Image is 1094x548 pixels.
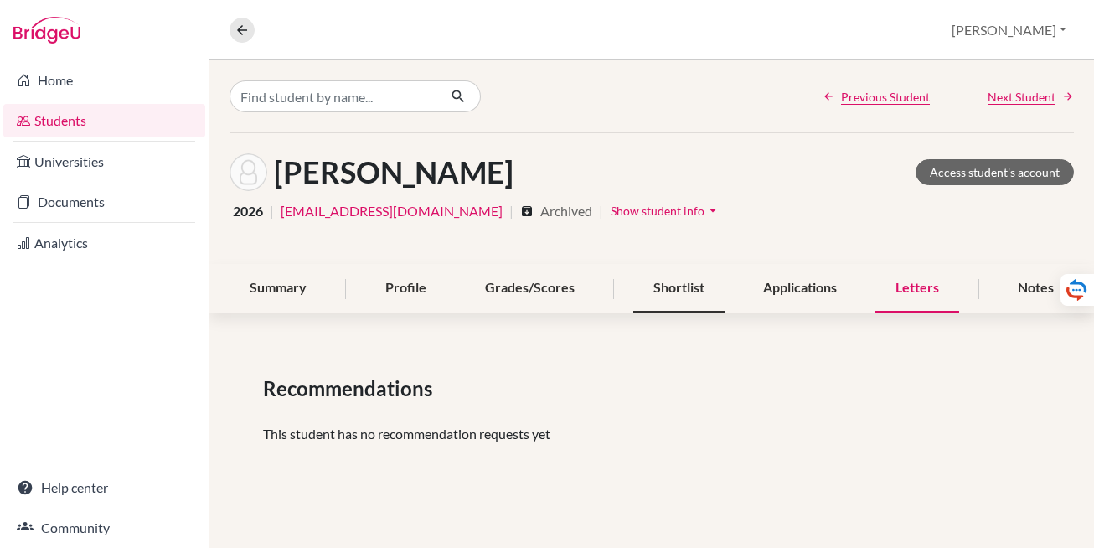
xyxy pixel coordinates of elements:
[988,88,1055,106] span: Next Student
[611,204,704,218] span: Show student info
[263,374,439,404] span: Recommendations
[13,17,80,44] img: Bridge-U
[988,88,1074,106] a: Next Student
[998,264,1074,313] div: Notes
[365,264,446,313] div: Profile
[281,201,503,221] a: [EMAIL_ADDRESS][DOMAIN_NAME]
[274,154,513,190] h1: [PERSON_NAME]
[465,264,595,313] div: Grades/Scores
[823,88,930,106] a: Previous Student
[3,511,205,545] a: Community
[509,201,513,221] span: |
[520,204,534,218] i: archive
[3,145,205,178] a: Universities
[263,424,1040,444] p: This student has no recommendation requests yet
[3,64,205,97] a: Home
[230,80,437,112] input: Find student by name...
[230,264,327,313] div: Summary
[3,185,205,219] a: Documents
[3,104,205,137] a: Students
[704,202,721,219] i: arrow_drop_down
[841,88,930,106] span: Previous Student
[916,159,1074,185] a: Access student's account
[599,201,603,221] span: |
[3,471,205,504] a: Help center
[230,153,267,191] img: MInghao Liu's avatar
[633,264,725,313] div: Shortlist
[540,201,592,221] span: Archived
[743,264,857,313] div: Applications
[270,201,274,221] span: |
[944,14,1074,46] button: [PERSON_NAME]
[610,198,722,224] button: Show student infoarrow_drop_down
[875,264,959,313] div: Letters
[3,226,205,260] a: Analytics
[233,201,263,221] span: 2026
